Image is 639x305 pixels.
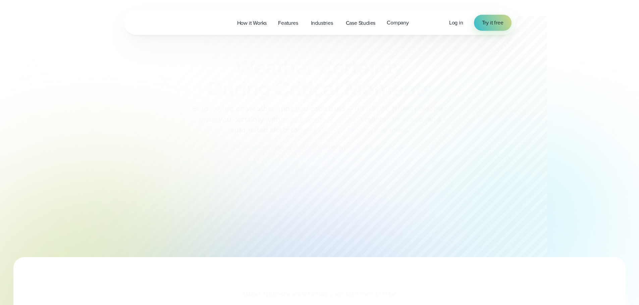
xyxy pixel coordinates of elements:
a: How it Works [231,16,273,30]
span: Log in [449,19,463,26]
span: Case Studies [346,19,376,27]
span: Company [387,19,409,27]
a: Try it free [474,15,512,31]
span: How it Works [237,19,267,27]
a: Log in [449,19,463,27]
span: Features [278,19,298,27]
span: Try it free [482,19,503,27]
a: Case Studies [340,16,381,30]
span: Industries [311,19,333,27]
